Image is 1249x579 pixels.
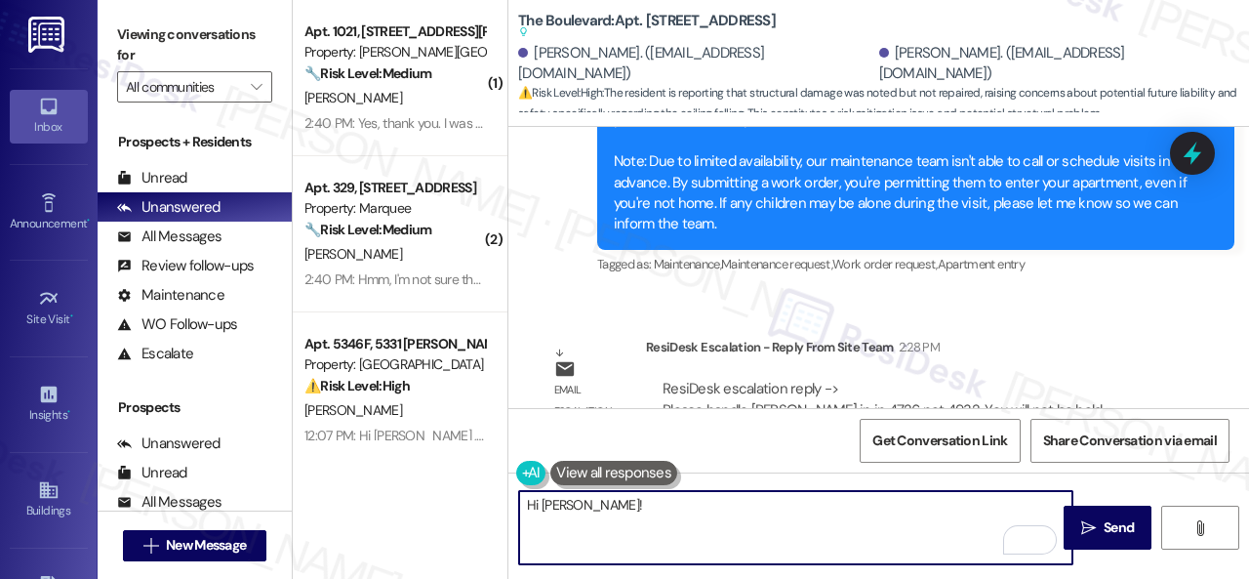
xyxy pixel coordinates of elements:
div: ResiDesk Escalation - Reply From Site Team [646,337,1175,364]
a: Site Visit • [10,282,88,335]
div: [PERSON_NAME]. ([EMAIL_ADDRESS][DOMAIN_NAME]) [518,43,874,85]
input: All communities [126,71,241,103]
div: Property: [GEOGRAPHIC_DATA] [304,354,485,375]
span: Share Conversation via email [1043,431,1217,451]
div: Escalate [117,344,193,364]
div: Unanswered [117,434,221,454]
div: Unread [117,168,187,188]
span: [PERSON_NAME] [304,89,402,106]
div: Maintenance [117,285,224,306]
button: Share Conversation via email [1030,419,1229,463]
div: 2:40 PM: Hmm, I'm not sure the number I stepped away from my computer [304,270,731,288]
div: All Messages [117,227,222,247]
div: ResiDesk escalation reply -> Please handle [PERSON_NAME] in in 4726 not 4932. You will not be hel... [663,379,1136,461]
span: Send [1104,517,1134,538]
strong: ⚠️ Risk Level: High [518,85,602,101]
label: Viewing conversations for [117,20,272,71]
div: Apt. 329, [STREET_ADDRESS] [304,178,485,198]
div: 2:28 PM [894,337,940,357]
strong: 🔧 Risk Level: Medium [304,64,431,82]
b: The Boulevard: Apt. [STREET_ADDRESS] [518,11,776,43]
strong: 🔧 Risk Level: Medium [304,221,431,238]
div: Unread [117,463,187,483]
div: I'm sorry to hear the issues haven't been resolved yet. We apologize for the delay and any inconv... [614,26,1203,235]
div: Review follow-ups [117,256,254,276]
div: Property: [PERSON_NAME][GEOGRAPHIC_DATA] [304,42,485,62]
span: New Message [166,535,246,556]
span: [PERSON_NAME] [304,245,402,263]
a: Inbox [10,90,88,143]
span: Work order request , [832,256,938,272]
div: Tagged as: [597,250,1234,278]
div: Email escalation reply [554,380,630,442]
span: Maintenance , [654,256,721,272]
img: ResiDesk Logo [28,17,68,53]
textarea: To enrich screen reader interactions, please activate Accessibility in Grammarly extension settings [519,491,1072,564]
div: Prospects [98,397,292,418]
div: Prospects + Residents [98,132,292,152]
div: Apt. 1021, [STREET_ADDRESS][PERSON_NAME] [304,21,485,42]
div: All Messages [117,492,222,513]
a: Buildings [10,474,88,526]
div: WO Follow-ups [117,314,237,335]
div: Property: Marquee [304,198,485,219]
button: New Message [123,530,267,561]
a: Insights • [10,378,88,431]
span: : The resident is reporting that structural damage was noted but not repaired, raising concerns a... [518,83,1249,125]
div: Unanswered [117,197,221,218]
i:  [251,79,262,95]
div: Apt. 5346F, 5331 [PERSON_NAME] [304,334,485,354]
div: [PERSON_NAME]. ([EMAIL_ADDRESS][DOMAIN_NAME]) [879,43,1235,85]
span: • [67,405,70,419]
i:  [1081,520,1096,536]
span: Apartment entry [938,256,1025,272]
span: [PERSON_NAME] [304,401,402,419]
span: Get Conversation Link [872,431,1007,451]
span: • [87,214,90,227]
button: Send [1064,506,1151,550]
span: • [70,310,73,323]
i:  [143,538,158,554]
button: Get Conversation Link [860,419,1020,463]
strong: ⚠️ Risk Level: High [304,377,410,394]
i:  [1192,520,1207,536]
span: Maintenance request , [721,256,832,272]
